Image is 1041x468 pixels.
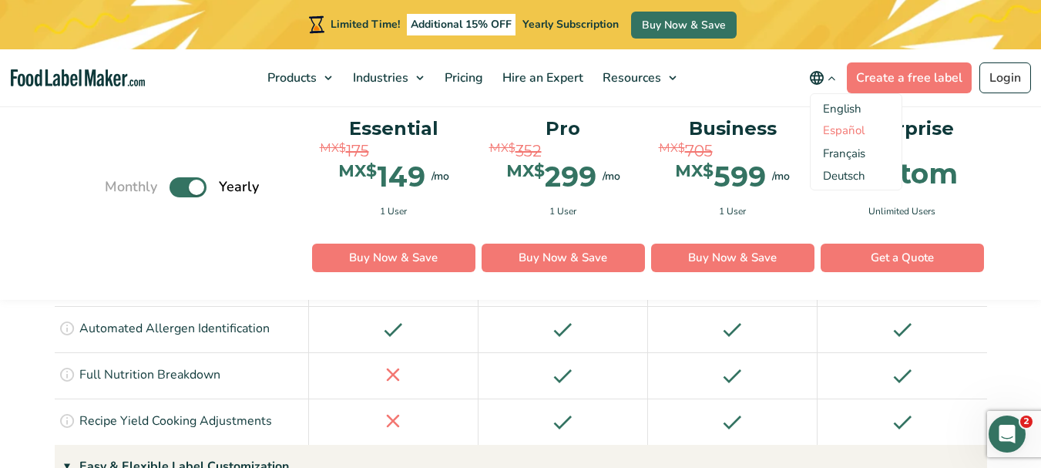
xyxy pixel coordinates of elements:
[407,14,515,35] span: Additional 15% OFF
[79,412,272,432] p: Recipe Yield Cooking Adjustments
[79,319,270,339] p: Automated Allergen Identification
[651,244,814,273] a: Buy Now & Save
[346,139,369,162] span: 175
[489,139,515,157] span: MX$
[105,177,157,197] span: Monthly
[312,114,475,143] p: Essential
[170,177,207,197] label: Toggle
[263,69,318,86] span: Products
[603,168,620,184] span: /mo
[772,168,790,184] span: /mo
[549,204,576,217] span: 1 User
[847,62,972,93] a: Create a free label
[432,168,449,184] span: /mo
[506,162,596,190] div: 299
[344,49,432,106] a: Industries
[79,365,220,386] p: Full Nutrition Breakdown
[1020,416,1033,428] span: 2
[823,101,861,116] span: English
[823,100,889,183] aside: Language selected: English
[440,69,485,86] span: Pricing
[598,69,663,86] span: Resources
[821,114,984,143] p: Enterprise
[506,162,545,179] span: MX$
[219,177,259,197] span: Yearly
[498,69,585,86] span: Hire an Expert
[868,204,935,217] span: Unlimited Users
[675,162,766,190] div: 599
[651,114,814,143] p: Business
[821,244,984,273] a: Get a Quote
[331,17,400,32] span: Limited Time!
[320,139,346,157] span: MX$
[312,244,475,273] a: Buy Now & Save
[631,12,737,39] a: Buy Now & Save
[348,69,410,86] span: Industries
[847,159,958,187] div: Custom
[482,114,645,143] p: Pro
[380,204,407,217] span: 1 User
[435,49,489,106] a: Pricing
[685,139,713,162] span: 705
[675,162,714,179] span: MX$
[823,168,865,183] a: Language switcher : German
[482,244,645,273] a: Buy Now & Save
[659,139,685,157] span: MX$
[823,146,865,161] a: Language switcher : French
[719,204,746,217] span: 1 User
[593,49,684,106] a: Resources
[258,49,340,106] a: Products
[989,416,1026,453] iframe: Intercom live chat
[338,162,425,190] div: 149
[493,49,589,106] a: Hire an Expert
[979,62,1031,93] a: Login
[823,123,865,138] a: Language switcher : Spanish
[522,17,619,32] span: Yearly Subscription
[515,139,542,162] span: 352
[338,162,377,179] span: MX$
